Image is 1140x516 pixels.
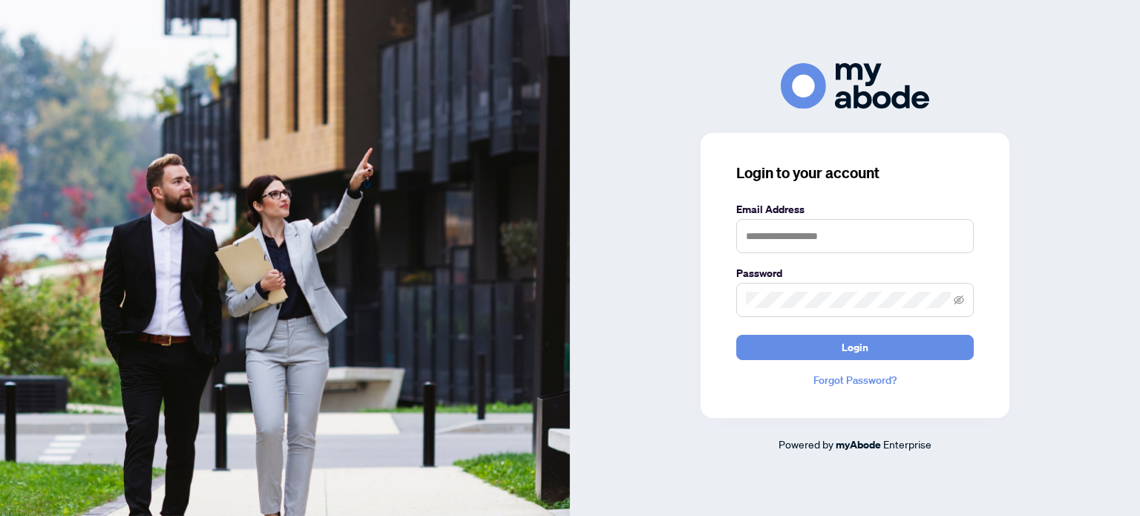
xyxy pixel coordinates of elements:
[736,265,974,281] label: Password
[883,437,931,451] span: Enterprise
[954,295,964,305] span: eye-invisible
[736,163,974,183] h3: Login to your account
[781,63,929,108] img: ma-logo
[736,201,974,218] label: Email Address
[779,437,833,451] span: Powered by
[836,437,881,453] a: myAbode
[736,372,974,388] a: Forgot Password?
[842,336,868,359] span: Login
[736,335,974,360] button: Login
